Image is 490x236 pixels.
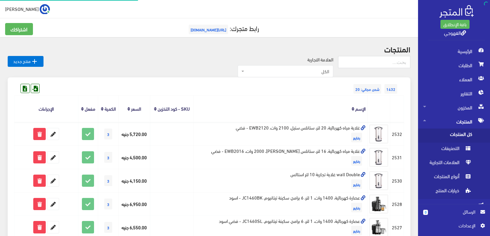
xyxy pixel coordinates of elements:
a: رابط متجرك:[URL][DOMAIN_NAME] [187,22,259,34]
a: منتج جديد [8,56,43,67]
img: . [439,5,474,18]
a: كل المنتجات [418,129,490,143]
span: الكل [246,68,329,75]
h2: المنتجات [8,45,410,53]
td: 2530 [390,169,404,192]
a: الكمية [105,104,116,113]
span: المنتجات [423,114,485,129]
td: 2532 [390,122,404,146]
img: wall-double-ghlay-tgary-10-ltr-astals.jpg [369,171,388,190]
span: خيارات المنتج [423,185,472,199]
span: الرسائل [433,208,475,215]
th: الإجراءات [14,96,78,122]
a: القهوجي [444,28,466,37]
a: خيارات المنتج [418,185,490,199]
span: 3 [104,222,112,233]
span: العلامات التجارية [423,157,472,171]
span: الطلبات [423,58,485,72]
a: اشتراكك [5,23,33,35]
td: 6,950.00 جنيه [118,192,150,216]
span: رفايع [351,179,362,189]
td: عصارة كهربائية، 1400 وات، 1 لتر، 6 برامج، سكينة تيتانيوم، JC1460BK - اسود [194,192,367,216]
span: شحن مجاني: 20 [353,84,381,94]
span: الكل [238,65,333,77]
span: 1432 [384,84,397,94]
a: التقارير [418,86,490,100]
span: المخزون [423,100,485,114]
a: أنواع المنتجات [418,171,490,185]
label: العلامة التجارية [307,56,333,63]
span: [URL][DOMAIN_NAME] [189,25,228,34]
a: 0 الرسائل [423,208,485,222]
span: أنواع المنتجات [423,171,472,185]
span: 3 [104,199,112,209]
img: ghlay-myah-khrbayy-16-ltr-stanls-styl-2000-oat-ewb2016-fdy.jpg [369,148,388,167]
a: التصنيفات [418,143,490,157]
td: غلاية مياه كهربائية، 20 لتر، ستانلس ستيل، 2100 وات، EWB2120 - فضي [194,122,367,146]
td: wall Double غلایة تجاریة 10 لتر استالس [194,169,367,192]
td: 5,720.00 جنيه [118,122,150,146]
img: ghlay-myah-khrbayy-20-ltr-stanls-styl-2100-oat-ewb2120-fdy.jpg [369,124,388,144]
span: [PERSON_NAME] [5,5,39,13]
a: المخزون [418,100,490,114]
a: الرئيسية [418,44,490,58]
a: مفعل [85,104,95,113]
span: التقارير [423,86,485,100]
img: aasar-khrbayy-1400-oat-1-ltr-6-bramg-skyn-tytanyom-jc1460bk-asod.jpg [369,194,388,214]
span: اﻹعدادات [428,222,475,229]
a: الطلبات [418,58,490,72]
input: بحث... [338,56,410,68]
td: غلاية مياه كهربائية، 16 لتر، ستانلس [PERSON_NAME]، 2000 وات، EWB2016 - فضي [194,146,367,169]
span: الرئيسية [423,44,485,58]
span: 3 [104,152,112,163]
a: SKU - كود التخزين [158,104,190,113]
a: باقة الإنطلاق [440,20,470,29]
a: العملاء [418,72,490,86]
img: ... [40,4,50,14]
a: الإسم [355,104,366,113]
span: 3 [104,175,112,186]
span: التصنيفات [423,143,472,157]
a: المنتجات [418,114,490,129]
a: العلامات التجارية [418,157,490,171]
a: السعر [131,104,141,113]
span: التسويق [423,199,485,213]
td: 4,500.00 جنيه [118,146,150,169]
a: ... [PERSON_NAME] [5,4,50,14]
i:  [31,58,38,65]
a: اﻹعدادات [423,222,485,232]
span: رفايع [351,226,362,235]
span: 0 [423,210,428,215]
td: 2531 [390,146,404,169]
span: رفايع [351,203,362,212]
span: رفايع [351,156,362,166]
td: 2528 [390,192,404,216]
span: كل المنتجات [423,129,472,143]
span: 3 [104,129,112,139]
span: رفايع [351,133,362,142]
span: العملاء [423,72,485,86]
td: 4,150.00 جنيه [118,169,150,192]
